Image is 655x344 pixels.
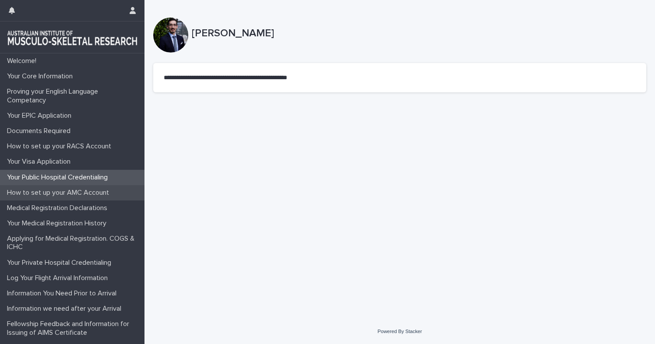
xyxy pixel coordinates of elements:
p: [PERSON_NAME] [192,27,643,40]
p: Applying for Medical Registration. COGS & ICHC [4,235,144,251]
img: 1xcjEmqDTcmQhduivVBy [7,28,137,46]
p: Proving your English Language Competancy [4,88,144,104]
p: Your Private Hospital Credentialing [4,259,118,267]
a: Powered By Stacker [377,329,422,334]
p: How to set up your AMC Account [4,189,116,197]
p: Your Core Information [4,72,80,81]
p: Your Public Hospital Credentialing [4,173,115,182]
p: Fellowship Feedback and Information for Issuing of AIMS Certificate [4,320,144,337]
p: Log Your Flight Arrival Information [4,274,115,282]
p: Welcome! [4,57,43,65]
p: Documents Required [4,127,77,135]
p: Your Visa Application [4,158,77,166]
p: Medical Registration Declarations [4,204,114,212]
p: Your EPIC Application [4,112,78,120]
p: Information You Need Prior to Arrival [4,289,123,298]
p: Information we need after your Arrival [4,305,128,313]
p: How to set up your RACS Account [4,142,118,151]
p: Your Medical Registration History [4,219,113,228]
